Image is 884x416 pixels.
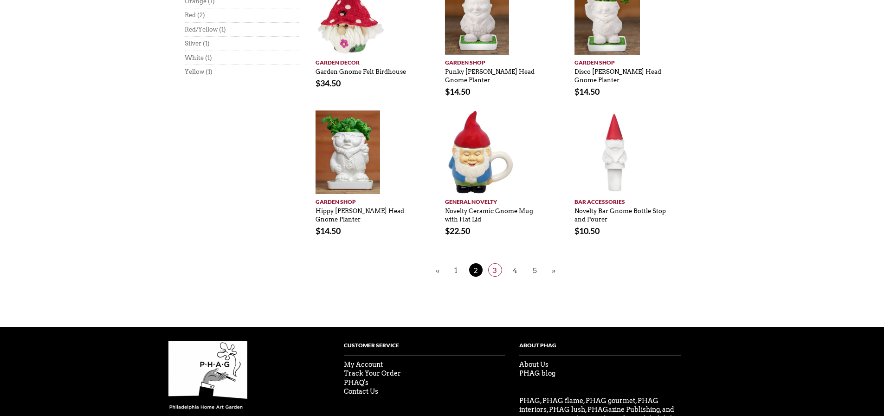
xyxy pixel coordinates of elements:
[316,64,406,76] a: Garden Gnome Felt Birdhouse
[344,370,401,377] a: Track Your Order
[197,11,205,19] span: (2)
[316,78,341,88] bdi: 34.50
[574,86,579,97] span: $
[449,263,463,277] span: 1
[505,266,525,275] a: 4
[446,266,466,275] a: 1
[574,194,675,206] a: Bar Accessories
[316,78,320,88] span: $
[316,226,341,236] bdi: 14.50
[344,341,505,356] h4: Customer Service
[185,68,204,76] a: Yellow
[508,263,522,277] span: 4
[168,341,247,410] img: phag-logo-compressor.gif
[574,226,579,236] span: $
[485,266,505,275] a: 3
[185,39,201,47] a: Silver
[316,55,416,67] a: Garden Decor
[528,263,542,277] span: 5
[519,341,681,356] h4: About PHag
[574,226,600,236] bdi: 10.50
[445,64,535,84] a: Punky [PERSON_NAME] Head Gnome Planter
[433,265,442,276] a: «
[344,361,383,368] a: My Account
[525,266,545,275] a: 5
[445,194,546,206] a: General Novelty
[469,263,483,277] span: 2
[445,226,470,236] bdi: 22.50
[344,379,368,386] a: PHAQ's
[549,265,558,276] a: »
[316,194,416,206] a: Garden Shop
[445,55,546,67] a: Garden Shop
[316,226,320,236] span: $
[219,26,226,33] span: (1)
[445,86,470,97] bdi: 14.50
[203,39,210,47] span: (1)
[574,203,666,223] a: Novelty Bar Gnome Bottle Stop and Pourer
[519,370,555,377] a: PHAG blog
[445,86,450,97] span: $
[205,54,212,62] span: (1)
[445,226,450,236] span: $
[574,86,600,97] bdi: 14.50
[488,263,502,277] span: 3
[344,388,378,395] a: Contact Us
[206,68,213,76] span: (1)
[519,361,548,368] a: About Us
[316,203,404,223] a: Hippy [PERSON_NAME] Head Gnome Planter
[574,55,675,67] a: Garden Shop
[445,203,533,223] a: Novelty Ceramic Gnome Mug with Hat Lid
[185,54,204,62] a: White
[185,26,218,33] a: Red/Yellow
[574,64,661,84] a: Disco [PERSON_NAME] Head Gnome Planter
[185,11,196,19] a: Red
